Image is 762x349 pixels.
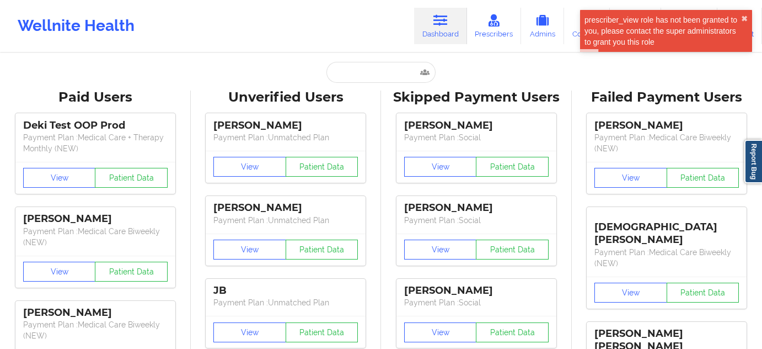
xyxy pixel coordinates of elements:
button: View [404,157,477,177]
div: prescriber_view role has not been granted to you, please contact the super administrators to gran... [584,14,741,47]
div: Failed Payment Users [579,89,755,106]
p: Payment Plan : Medical Care Biweekly (NEW) [594,247,739,269]
div: [PERSON_NAME] [594,119,739,132]
button: Patient Data [476,322,549,342]
p: Payment Plan : Unmatched Plan [213,132,358,143]
button: View [213,240,286,260]
button: View [23,262,96,282]
div: [PERSON_NAME] [23,306,168,319]
button: Patient Data [286,322,358,342]
button: Patient Data [95,168,168,188]
button: View [23,168,96,188]
a: Admins [521,8,564,44]
p: Payment Plan : Social [404,132,549,143]
a: Coaches [564,8,610,44]
button: Patient Data [667,283,739,303]
div: Paid Users [8,89,183,106]
p: Payment Plan : Unmatched Plan [213,215,358,226]
div: [PERSON_NAME] [404,202,549,214]
a: Dashboard [414,8,467,44]
div: [PERSON_NAME] [23,213,168,225]
div: Deki Test OOP Prod [23,119,168,132]
button: View [213,322,286,342]
button: View [404,322,477,342]
button: Patient Data [667,168,739,188]
button: Patient Data [95,262,168,282]
a: Report Bug [744,140,762,183]
p: Payment Plan : Medical Care Biweekly (NEW) [23,319,168,341]
a: Prescribers [467,8,522,44]
p: Payment Plan : Medical Care Biweekly (NEW) [23,226,168,248]
button: Patient Data [286,157,358,177]
button: View [594,283,667,303]
div: [DEMOGRAPHIC_DATA][PERSON_NAME] [594,213,739,246]
div: JB [213,284,358,297]
p: Payment Plan : Medical Care Biweekly (NEW) [594,132,739,154]
div: [PERSON_NAME] [213,202,358,214]
div: [PERSON_NAME] [213,119,358,132]
div: [PERSON_NAME] [404,119,549,132]
button: close [741,14,748,23]
button: View [213,157,286,177]
button: Patient Data [286,240,358,260]
button: View [404,240,477,260]
div: Skipped Payment Users [389,89,564,106]
button: Patient Data [476,240,549,260]
p: Payment Plan : Social [404,215,549,226]
p: Payment Plan : Unmatched Plan [213,297,358,308]
p: Payment Plan : Social [404,297,549,308]
p: Payment Plan : Medical Care + Therapy Monthly (NEW) [23,132,168,154]
button: Patient Data [476,157,549,177]
button: View [594,168,667,188]
div: Unverified Users [198,89,374,106]
div: [PERSON_NAME] [404,284,549,297]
